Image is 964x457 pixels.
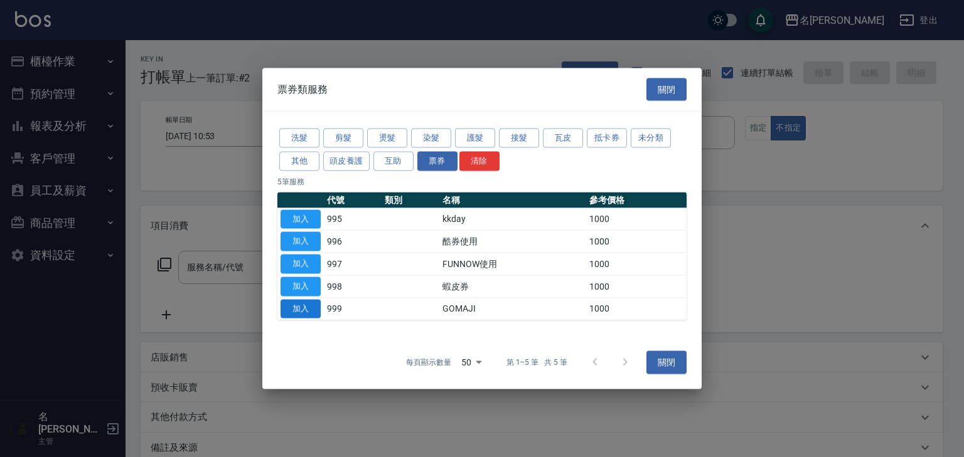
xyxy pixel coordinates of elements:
[277,176,687,187] p: 5 筆服務
[586,230,687,253] td: 1000
[279,151,319,171] button: 其他
[324,275,382,298] td: 998
[281,255,321,274] button: 加入
[281,276,321,296] button: 加入
[279,129,319,148] button: 洗髮
[439,230,586,253] td: 酷券使用
[586,192,687,208] th: 參考價格
[455,129,495,148] button: 護髮
[439,275,586,298] td: 蝦皮券
[406,357,451,368] p: 每頁顯示數量
[586,208,687,231] td: 1000
[499,129,539,148] button: 接髮
[324,230,382,253] td: 996
[323,151,370,171] button: 頭皮養護
[586,275,687,298] td: 1000
[543,129,583,148] button: 瓦皮
[417,151,458,171] button: 票券
[281,209,321,229] button: 加入
[373,151,414,171] button: 互助
[367,129,407,148] button: 燙髮
[586,298,687,320] td: 1000
[506,357,567,368] p: 第 1–5 筆 共 5 筆
[439,253,586,275] td: FUNNOW使用
[324,253,382,275] td: 997
[459,151,500,171] button: 清除
[323,129,363,148] button: 剪髮
[439,298,586,320] td: GOMAJI
[439,192,586,208] th: 名稱
[324,298,382,320] td: 999
[281,232,321,251] button: 加入
[324,192,382,208] th: 代號
[324,208,382,231] td: 995
[277,83,328,95] span: 票券類服務
[587,129,627,148] button: 抵卡券
[646,351,687,374] button: 關閉
[631,129,671,148] button: 未分類
[439,208,586,231] td: kkday
[646,78,687,101] button: 關閉
[456,345,486,379] div: 50
[281,299,321,318] button: 加入
[382,192,439,208] th: 類別
[586,253,687,275] td: 1000
[411,129,451,148] button: 染髮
